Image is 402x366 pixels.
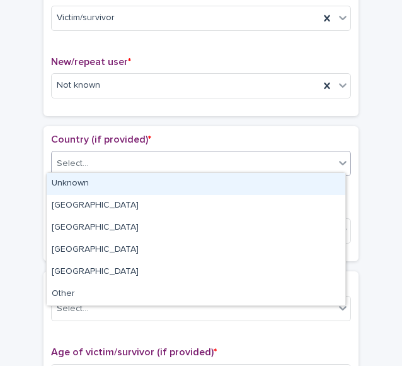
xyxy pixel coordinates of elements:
[47,239,345,261] div: Scotland
[47,261,345,283] div: Northern Ireland
[57,79,100,92] span: Not known
[47,173,345,195] div: Unknown
[47,195,345,217] div: England
[57,11,115,25] span: Victim/survivor
[51,57,131,67] span: New/repeat user
[47,217,345,239] div: Wales
[57,157,88,170] div: Select...
[51,134,151,145] span: Country (if provided)
[57,302,88,316] div: Select...
[47,283,345,305] div: Other
[51,347,217,357] span: Age of victim/survivor (if provided)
